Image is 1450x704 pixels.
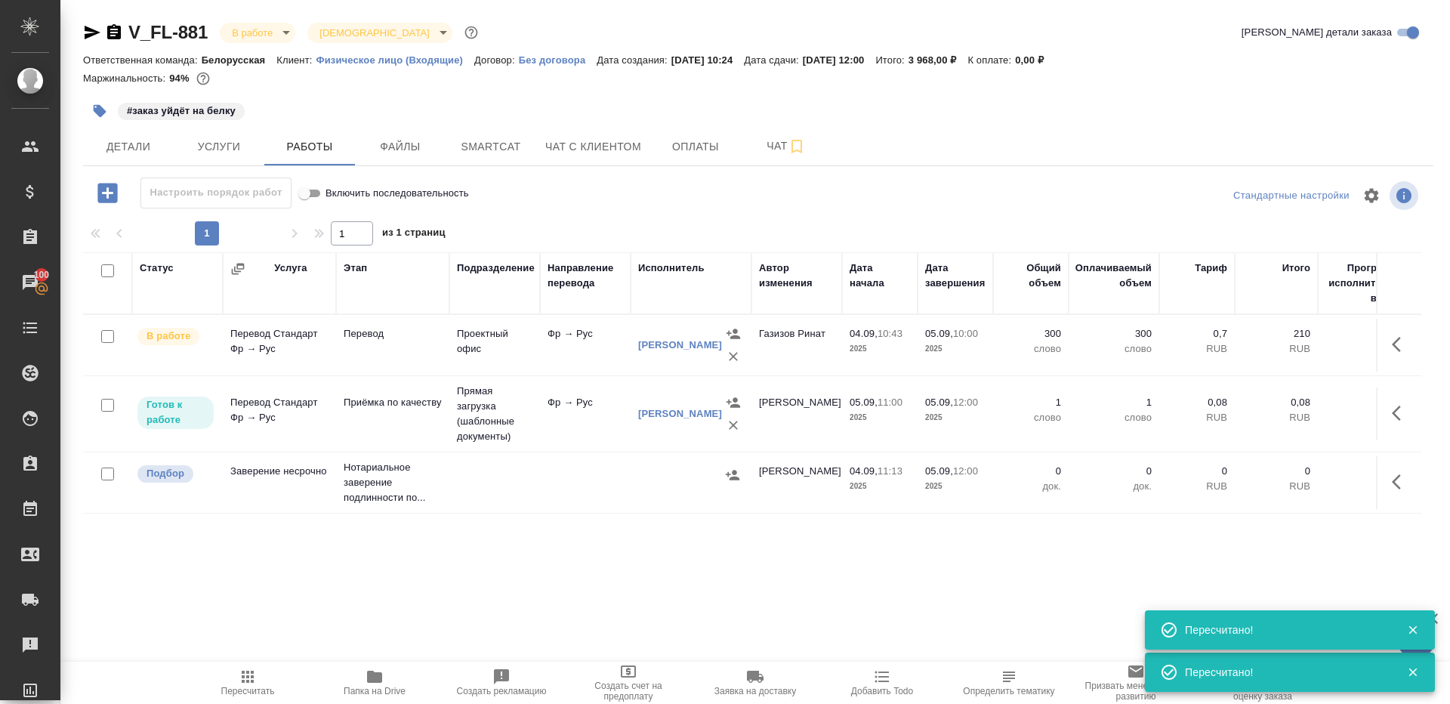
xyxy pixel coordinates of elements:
div: Тариф [1195,261,1227,276]
button: Добавить тэг [83,94,116,128]
td: Прямая загрузка (шаблонные документы) [449,376,540,452]
p: RUB [1242,410,1310,425]
span: из 1 страниц [382,224,446,245]
button: Удалить [722,414,745,437]
div: В работе [220,23,295,43]
p: 1 [1076,395,1152,410]
button: Удалить [722,345,745,368]
p: 210 [1242,326,1310,341]
p: 0 [1076,464,1152,479]
p: 0 [1167,464,1227,479]
p: 11:13 [878,465,902,477]
p: слово [1076,410,1152,425]
p: док. [1076,479,1152,494]
div: Можно подбирать исполнителей [136,464,215,484]
p: 0 [1001,464,1061,479]
a: [PERSON_NAME] [638,339,722,350]
p: [DATE] 12:00 [803,54,876,66]
button: 210.08 RUB; [193,69,213,88]
span: Включить последовательность [325,186,469,201]
button: Добавить работу [87,178,128,208]
p: Подбор [147,466,184,481]
span: 100 [25,267,59,283]
span: Чат [750,137,822,156]
div: Прогресс исполнителя в SC [1325,261,1393,306]
p: [DATE] 10:24 [671,54,745,66]
p: слово [1001,410,1061,425]
button: Закрыть [1397,623,1428,637]
p: 300 [1001,326,1061,341]
div: Исполнитель выполняет работу [136,326,215,347]
div: Оплачиваемый объем [1075,261,1152,291]
button: Сгруппировать [230,261,245,276]
div: Дата начала [850,261,910,291]
button: Пересчитать [184,662,311,704]
span: Призвать менеджера по развитию [1081,681,1190,702]
p: 04.09, [850,328,878,339]
button: Призвать менеджера по развитию [1072,662,1199,704]
button: Добавить Todo [819,662,946,704]
p: 3 968,00 ₽ [909,54,968,66]
a: Без договора [519,53,597,66]
td: Газизов Ринат [751,319,842,372]
p: Договор: [474,54,519,66]
p: слово [1001,341,1061,357]
span: Smartcat [455,137,527,156]
p: 94% [169,73,193,84]
div: Автор изменения [759,261,835,291]
div: Подразделение [457,261,535,276]
p: Без договора [519,54,597,66]
div: split button [1229,184,1353,208]
p: К оплате: [967,54,1015,66]
p: 10:43 [878,328,902,339]
span: Услуги [183,137,255,156]
div: Статус [140,261,174,276]
td: Перевод Стандарт Фр → Рус [223,319,336,372]
span: Работы [273,137,346,156]
span: Оплаты [659,137,732,156]
p: Перевод [344,326,442,341]
p: 0,08 [1167,395,1227,410]
p: Приёмка по качеству [344,395,442,410]
p: RUB [1167,410,1227,425]
button: Закрыть [1397,665,1428,679]
button: Здесь прячутся важные кнопки [1383,395,1419,431]
div: Пересчитано! [1185,622,1384,638]
span: Папка на Drive [344,686,406,696]
td: Заверение несрочно [223,456,336,509]
span: Настроить таблицу [1353,178,1390,214]
span: Детали [92,137,165,156]
span: Пересчитать [221,686,275,696]
p: Дата создания: [597,54,671,66]
p: В работе [147,329,190,344]
p: 05.09, [850,397,878,408]
p: Физическое лицо (Входящие) [316,54,474,66]
span: Создать рекламацию [457,686,547,696]
p: слово [1076,341,1152,357]
div: Этап [344,261,367,276]
td: [PERSON_NAME] [751,456,842,509]
td: Фр → Рус [540,319,631,372]
button: Здесь прячутся важные кнопки [1383,464,1419,500]
div: В работе [307,23,452,43]
button: Назначить [722,323,745,345]
p: Маржинальность: [83,73,169,84]
p: Нотариальное заверение подлинности по... [344,460,442,505]
p: 2025 [925,410,986,425]
p: док. [1001,479,1061,494]
p: RUB [1167,479,1227,494]
p: 2025 [850,341,910,357]
p: 04.09, [850,465,878,477]
div: Услуга [274,261,307,276]
p: RUB [1167,341,1227,357]
p: 05.09, [925,397,953,408]
p: Белорусская [202,54,277,66]
a: V_FL-881 [128,22,208,42]
p: 12:00 [953,465,978,477]
button: Папка на Drive [311,662,438,704]
span: Определить тематику [963,686,1054,696]
span: Файлы [364,137,437,156]
a: [PERSON_NAME] [638,408,722,419]
div: Итого [1282,261,1310,276]
p: 2025 [850,410,910,425]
